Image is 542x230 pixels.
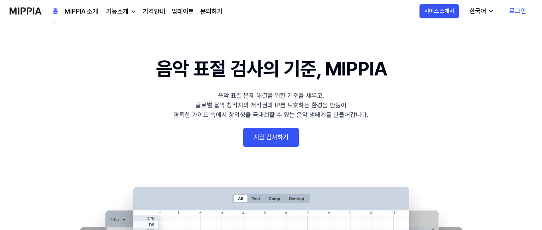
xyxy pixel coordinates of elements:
[65,7,98,16] a: MIPPIA 소개
[468,6,488,16] div: 한국어
[105,7,130,16] div: 기능소개
[156,54,386,83] h1: 음악 표절 검사의 기준, MIPPIA
[105,7,136,16] button: 기능소개
[143,7,165,16] a: 가격안내
[174,91,368,120] div: 음악 표절 문제 해결을 위한 기준을 세우고, 글로벌 음악 창작자의 저작권과 IP를 보호하는 환경을 만들어 명확한 가이드 속에서 창의성을 극대화할 수 있는 음악 생태계를 만들어...
[463,3,499,19] button: 한국어
[419,4,459,18] button: 서비스 소개서
[200,7,223,16] a: 문의하기
[243,128,299,147] a: 지금 검사하기
[172,7,194,16] a: 업데이트
[53,0,58,22] a: 홈
[130,8,136,15] img: down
